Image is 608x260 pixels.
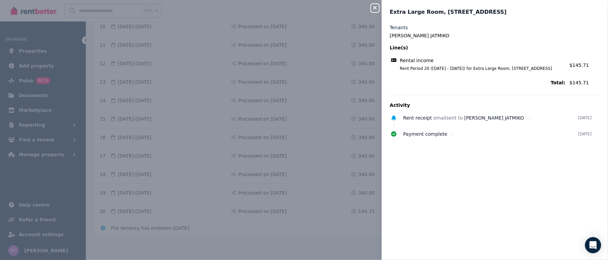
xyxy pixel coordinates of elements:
[390,8,507,16] span: Extra Large Room, [STREET_ADDRESS]
[403,115,432,121] span: Rent receipt
[570,79,600,86] span: $145.71
[585,237,601,253] div: Open Intercom Messenger
[464,115,524,121] span: [PERSON_NAME] JATMIKO
[390,102,600,109] p: Activity
[390,79,566,86] span: Total:
[390,44,566,51] span: Line(s)
[578,115,592,121] time: [DATE]
[400,57,434,64] span: Rental income
[403,115,578,121] div: email sent to
[390,24,408,31] label: Tenants
[403,131,447,137] span: Payment complete
[578,131,592,137] time: [DATE]
[570,62,589,68] span: $145.71
[390,32,600,39] legend: [PERSON_NAME] JATMIKO
[392,66,566,71] span: Rent Period 20 ([DATE] - [DATE]) for Extra Large Room, [STREET_ADDRESS]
